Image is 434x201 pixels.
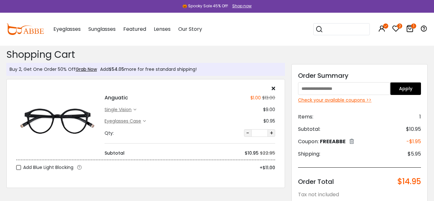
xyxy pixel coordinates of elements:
h4: Anguatic [105,94,128,102]
span: -$1.95 [406,138,421,145]
div: Check your available coupons >> [298,97,421,104]
span: Subtotal: [298,125,320,133]
div: $10.95 [245,150,259,157]
div: Buy 2, Get One Order 50% Off [10,66,97,73]
a: Grab Now [76,66,97,72]
span: Featured [123,25,146,33]
span: $5.95 [408,150,421,158]
div: $22.95 [260,150,275,157]
div: Order Summary [298,71,421,80]
div: single vision [105,106,133,113]
a: Shop now [229,3,252,9]
span: Items: [298,113,313,121]
span: Add Blue Light Blocking [23,164,73,171]
i: 2 [397,23,402,29]
img: Anguatic [16,101,98,142]
div: Shop now [232,3,252,9]
div: Coupon: [298,138,354,145]
span: $54.05 [109,66,124,72]
div: $1.00 [250,95,261,101]
a: 1 [406,26,414,33]
span: $10.95 [406,125,421,133]
span: Eyeglasses [53,25,81,33]
button: + [268,129,275,137]
div: 🎃 Spooky Sale 45% Off! [182,3,228,9]
img: abbeglasses.com [6,23,44,35]
h2: Shopping Cart [6,49,285,60]
span: Sunglasses [88,25,116,33]
div: Add more for free standard shipping! [97,66,197,73]
div: Qty: [105,130,114,137]
i: 1 [411,23,416,29]
span: $14.95 [397,177,421,186]
span: Order Total [298,177,334,186]
button: Apply [390,82,421,95]
span: +$11.00 [260,164,275,171]
button: - [244,129,252,137]
div: Subtotal [105,150,125,157]
span: Shipping: [298,150,320,158]
span: Lenses [154,25,171,33]
div: $0.95 [263,118,275,124]
span: Our Story [178,25,202,33]
div: Tax not included [298,191,421,198]
a: 2 [392,26,400,33]
div: Eyeglasses Case [105,118,143,124]
span: FREEABBE [320,138,346,145]
div: $9.00 [263,106,275,113]
span: 1 [419,113,421,121]
div: $13.00 [261,95,275,101]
